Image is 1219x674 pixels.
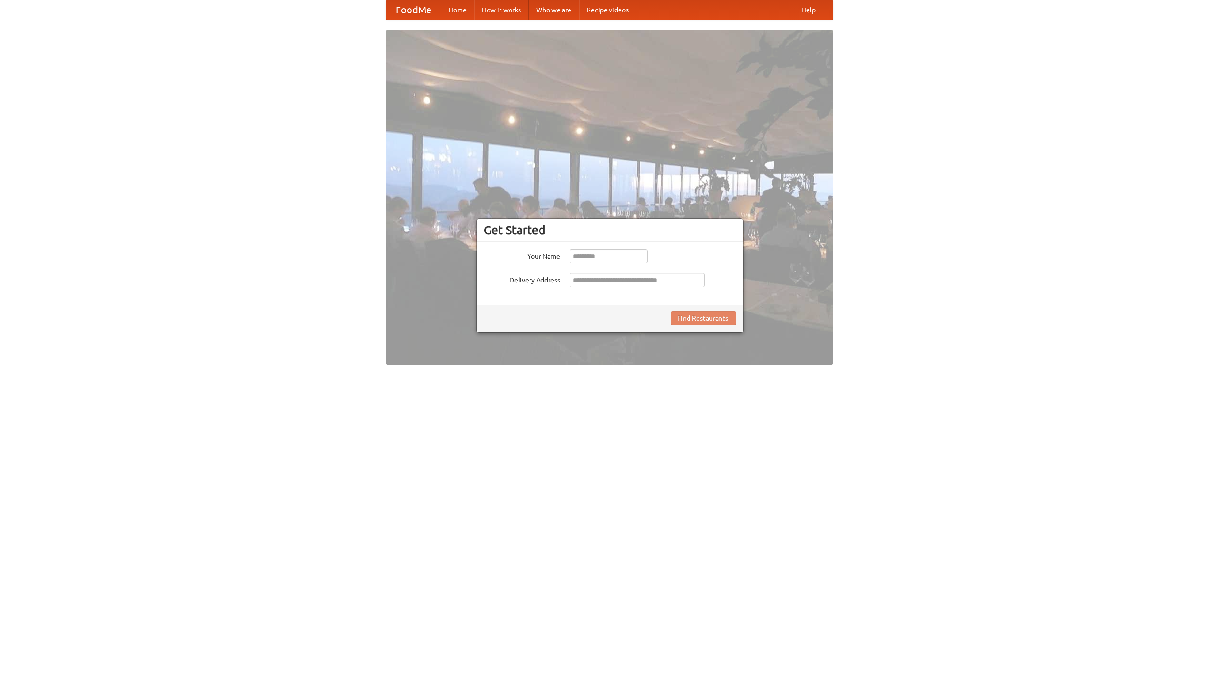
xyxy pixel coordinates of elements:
a: Help [794,0,823,20]
a: Recipe videos [579,0,636,20]
h3: Get Started [484,223,736,237]
label: Your Name [484,249,560,261]
label: Delivery Address [484,273,560,285]
button: Find Restaurants! [671,311,736,325]
a: Who we are [529,0,579,20]
a: How it works [474,0,529,20]
a: FoodMe [386,0,441,20]
a: Home [441,0,474,20]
